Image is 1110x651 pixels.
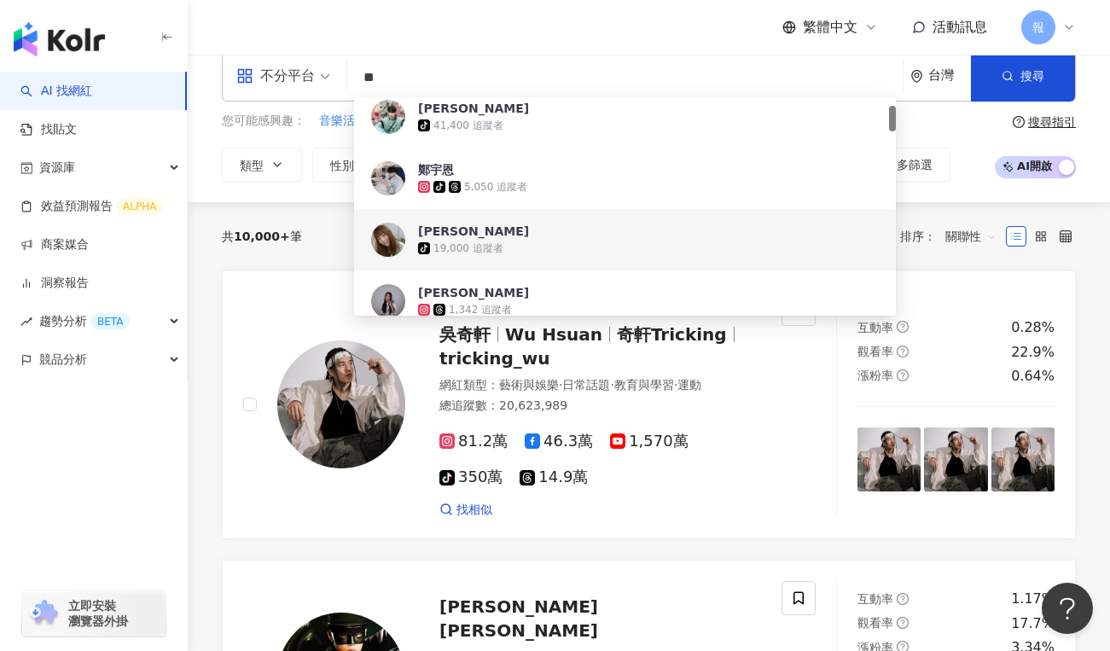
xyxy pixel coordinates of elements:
span: 趨勢分析 [39,302,130,340]
span: 活動訊息 [933,19,987,35]
div: 41,400 追蹤者 [433,119,503,133]
span: 46.3萬 [525,433,593,450]
img: KOL Avatar [371,223,405,257]
span: question-circle [897,369,909,381]
span: Wu Hsuan [505,324,602,345]
span: 您可能感興趣： [222,113,305,130]
div: 1.17% [1011,590,1055,608]
span: question-circle [1013,116,1025,128]
button: 搜尋 [971,50,1075,102]
a: 商案媒合 [20,236,89,253]
span: 漲粉率 [857,369,893,382]
div: [PERSON_NAME] [418,223,529,240]
button: 更多篩選 [848,148,950,182]
span: · [559,378,562,392]
span: 立即安裝 瀏覽器外掛 [68,598,128,629]
div: 鄭宇恩 [418,161,454,178]
img: post-image [857,427,921,491]
div: 排序： [900,223,1006,250]
span: 報 [1032,18,1044,37]
span: 互動率 [857,321,893,334]
span: 350萬 [439,468,503,486]
span: 10,000+ [234,230,290,243]
span: 互動率 [857,592,893,606]
img: KOL Avatar [371,161,405,195]
a: KOL Avatar吳奇軒Wu Hsuan奇軒Trickingtricking_wu網紅類型：藝術與娛樂·日常話題·教育與學習·運動總追蹤數：20,623,98981.2萬46.3萬1,570萬... [222,270,1076,540]
span: · [610,378,613,392]
span: 關聯性 [945,223,997,250]
span: 更多篩選 [885,158,933,171]
span: tricking_wu [439,348,550,369]
span: 搜尋 [1020,69,1044,83]
div: 0.28% [1011,318,1055,337]
span: rise [20,316,32,328]
a: 找貼文 [20,121,77,138]
span: [PERSON_NAME] [PERSON_NAME] [439,596,598,641]
span: · [674,378,677,392]
div: 5,050 追蹤者 [464,180,527,195]
span: environment [910,70,923,83]
div: 不分平台 [236,62,315,90]
span: question-circle [897,593,909,605]
span: 藝術與娛樂 [499,378,559,392]
img: KOL Avatar [371,284,405,318]
iframe: Help Scout Beacon - Open [1042,583,1093,634]
div: 22.9% [1011,343,1055,362]
span: 音樂活動 [319,113,367,130]
button: 性別 [312,148,392,182]
span: 81.2萬 [439,433,508,450]
div: 19,000 追蹤者 [433,241,503,256]
img: post-image [924,427,987,491]
div: 0.64% [1011,367,1055,386]
span: 吳奇軒 [439,324,491,345]
span: 奇軒Tricking [617,324,727,345]
div: 17.7% [1011,614,1055,633]
span: 觀看率 [857,345,893,358]
div: 搜尋指引 [1028,115,1076,129]
span: 1,570萬 [610,433,689,450]
span: question-circle [897,617,909,629]
div: 共 筆 [222,230,302,243]
span: 找相似 [456,502,492,519]
button: 類型 [222,148,302,182]
img: KOL Avatar [277,340,405,468]
a: 找相似 [439,502,492,519]
span: 性別 [330,159,354,172]
img: post-image [991,427,1055,491]
div: [PERSON_NAME] [418,100,529,117]
div: BETA [90,313,130,330]
div: 台灣 [928,68,971,83]
a: 洞察報告 [20,275,89,292]
span: 資源庫 [39,148,75,187]
span: 觀看率 [857,616,893,630]
span: 日常話題 [562,378,610,392]
span: 繁體中文 [803,18,857,37]
span: 14.9萬 [520,468,588,486]
span: 類型 [240,159,264,172]
span: appstore [236,67,253,84]
div: 總追蹤數 ： 20,623,989 [439,398,761,415]
div: [PERSON_NAME] [418,284,529,301]
span: 教育與學習 [614,378,674,392]
img: KOL Avatar [371,100,405,134]
div: 1,342 追蹤者 [449,303,512,317]
span: 競品分析 [39,340,87,379]
span: question-circle [897,346,909,357]
button: 音樂活動 [318,112,368,131]
span: 運動 [677,378,701,392]
a: 效益預測報告ALPHA [20,198,163,215]
span: question-circle [897,321,909,333]
div: 網紅類型 ： [439,377,761,394]
a: searchAI 找網紅 [20,83,92,100]
img: logo [14,22,105,56]
img: chrome extension [27,600,61,627]
a: chrome extension立即安裝 瀏覽器外掛 [22,590,166,636]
